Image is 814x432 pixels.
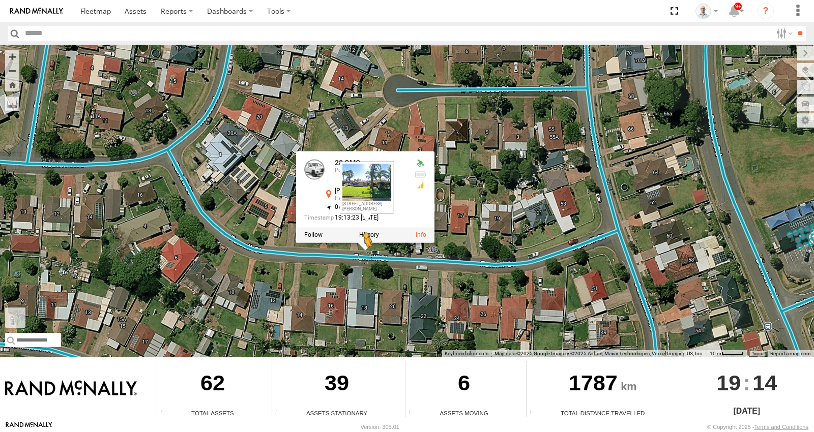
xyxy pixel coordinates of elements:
label: Search Filter Options [772,26,794,41]
label: Measure [5,97,19,111]
div: Portfolio Mgrs [335,167,406,173]
button: Drag Pegman onto the map to open Street View [5,307,25,328]
img: Rand McNally [5,380,137,397]
label: Realtime tracking of Asset [304,231,323,238]
a: 28 QMC [335,159,360,167]
button: Zoom out [5,64,19,78]
div: Valid GPS Fix [414,159,426,167]
span: 0 [335,203,348,210]
div: [DATE] [683,405,810,417]
div: Kurt Byers [692,4,721,19]
span: 10 m [710,351,721,356]
div: [STREET_ADDRESS][PERSON_NAME] [342,201,392,211]
a: Terms [752,351,763,355]
div: Assets Moving [405,409,522,417]
img: rand-logo.svg [10,8,63,15]
div: Total number of assets current stationary. [272,410,287,417]
div: Total number of Enabled Assets [157,410,172,417]
div: : [683,361,810,405]
a: Visit our Website [6,422,52,432]
span: 19 [716,361,741,405]
div: 39 [272,361,401,409]
a: Report a map error [770,351,811,356]
span: 14 [752,361,777,405]
div: 1787 [527,361,679,409]
button: Keyboard shortcuts [445,350,488,357]
a: View Asset Details [304,159,325,179]
div: Battery Remaining: 4.07v [414,170,426,178]
i: ? [758,3,774,19]
div: Hebersham [335,196,406,202]
div: Total distance travelled by all assets within specified date range and applied filters [527,410,542,417]
button: Map Scale: 10 m per 40 pixels [707,350,747,357]
div: Total Distance Travelled [527,409,679,417]
span: Map data ©2025 Google Imagery ©2025 Airbus, Maxar Technologies, Vexcel Imaging US, Inc. [495,351,704,356]
a: View Asset Details [416,231,426,238]
button: Zoom Home [5,78,19,91]
div: 62 [157,361,268,409]
div: Assets Stationary [272,409,401,417]
div: 6 [405,361,522,409]
div: Date/time of location update [304,214,406,221]
a: Terms and Conditions [754,424,808,430]
label: Map Settings [797,113,814,128]
div: GSM Signal = 3 [414,181,426,190]
div: Total Assets [157,409,268,417]
div: Version: 305.01 [361,424,399,430]
div: © Copyright 2025 - [707,424,808,430]
div: [PERSON_NAME] St [335,188,406,194]
button: Zoom in [5,50,19,64]
div: Total number of assets current in transit. [405,410,421,417]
